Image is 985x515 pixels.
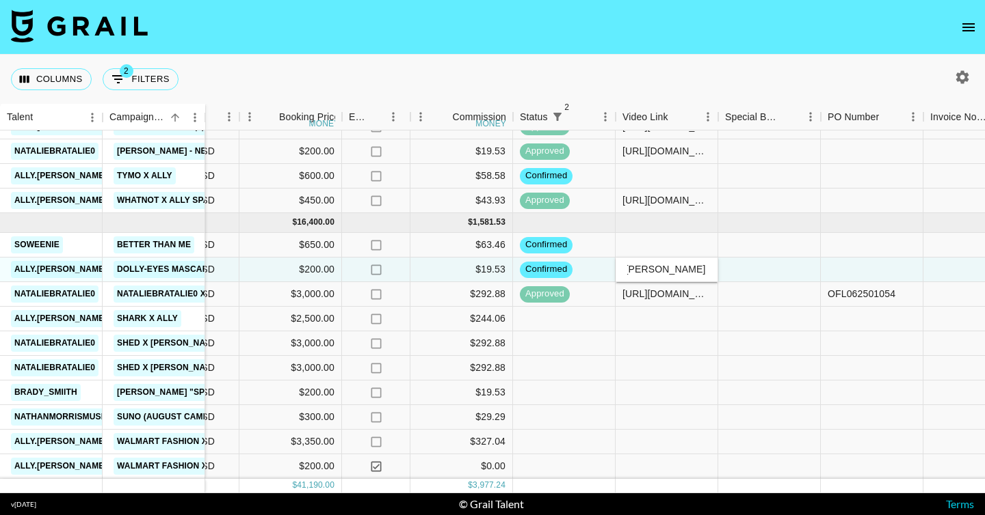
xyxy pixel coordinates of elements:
[410,454,513,479] div: $0.00
[11,236,63,253] a: soweenie
[520,288,570,301] span: approved
[239,164,342,189] div: $600.00
[11,143,98,160] a: nataliebratalie0
[171,405,239,430] div: USD
[781,107,800,126] button: Sort
[520,263,573,276] span: confirmed
[955,14,982,41] button: open drawer
[239,430,342,454] div: $3,350.00
[11,500,36,509] div: v [DATE]
[114,359,278,376] a: Shed x [PERSON_NAME] September
[718,104,821,130] div: Special Booking Type
[114,236,194,253] a: Better Than Me
[239,454,342,479] div: $200.00
[7,104,33,130] div: Talent
[171,454,239,479] div: USD
[239,107,260,127] button: Menu
[828,287,895,301] div: OFL062501054
[114,458,281,475] a: Walmart Fashion x Ally Expenses
[410,189,513,213] div: $43.93
[239,331,342,356] div: $3,000.00
[11,10,148,42] img: Grail Talent
[410,282,513,307] div: $292.88
[171,307,239,331] div: USD
[475,120,506,128] div: money
[468,217,473,228] div: $
[11,359,98,376] a: nataliebratalie0
[473,217,505,228] div: 1,581.53
[171,331,239,356] div: USD
[698,107,718,127] button: Menu
[11,68,92,90] button: Select columns
[171,189,239,213] div: USD
[946,497,974,510] a: Terms
[114,192,257,209] a: Whatnot x Ally sparks code
[114,143,269,160] a: [PERSON_NAME] - Need You More
[622,193,711,207] div: https://www.tiktok.com/@ally.enlow/video/7527461489272261943?is_from_webapp=1&sender_device=pc&we...
[171,139,239,164] div: USD
[171,164,239,189] div: USD
[622,287,711,301] div: https://www.tiktok.com/@nataliebratalie0/video/7536279010318372127?is_from_webapp=1&sender_device...
[11,433,111,450] a: ally.[PERSON_NAME]
[185,107,205,128] button: Menu
[239,257,342,282] div: $200.00
[903,107,923,127] button: Menu
[548,107,567,126] button: Show filters
[239,380,342,405] div: $200.00
[239,189,342,213] div: $450.00
[567,107,586,126] button: Sort
[200,107,219,126] button: Sort
[879,107,898,126] button: Sort
[239,139,342,164] div: $200.00
[239,356,342,380] div: $3,000.00
[171,380,239,405] div: USD
[520,169,573,182] span: confirmed
[410,405,513,430] div: $29.29
[171,257,239,282] div: USD
[410,331,513,356] div: $292.88
[11,261,111,278] a: ally.[PERSON_NAME]
[821,104,923,130] div: PO Number
[622,104,668,130] div: Video Link
[114,433,234,450] a: Walmart Fashion x Ally
[410,307,513,331] div: $244.06
[114,335,268,352] a: Shed x [PERSON_NAME] October
[171,233,239,257] div: USD
[410,164,513,189] div: $58.58
[292,217,297,228] div: $
[114,384,279,401] a: [PERSON_NAME] "Spend it" Sped Up
[103,68,179,90] button: Show filters
[309,120,340,128] div: money
[725,104,781,130] div: Special Booking Type
[383,107,404,127] button: Menu
[520,145,570,158] span: approved
[166,108,185,127] button: Sort
[239,233,342,257] div: $650.00
[452,104,506,130] div: Commission
[11,384,81,401] a: brady_smiith
[800,107,821,127] button: Menu
[297,217,334,228] div: 16,400.00
[239,307,342,331] div: $2,500.00
[120,64,133,78] span: 2
[171,356,239,380] div: USD
[548,107,567,126] div: 2 active filters
[114,408,235,426] a: Suno (August Campaign)
[219,107,239,127] button: Menu
[410,356,513,380] div: $292.88
[171,430,239,454] div: USD
[520,104,548,130] div: Status
[11,286,98,303] a: nataliebratalie0
[114,167,176,184] a: TYMO x Ally
[109,104,166,130] div: Campaign (Type)
[239,282,342,307] div: $3,000.00
[410,257,513,282] div: $19.53
[11,458,111,475] a: ally.[PERSON_NAME]
[668,107,687,126] button: Sort
[103,104,205,130] div: Campaign (Type)
[114,310,181,327] a: Shark x Ally
[11,408,113,426] a: nathanmorrismusic
[11,335,98,352] a: nataliebratalie0
[410,430,513,454] div: $327.04
[368,107,387,126] button: Sort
